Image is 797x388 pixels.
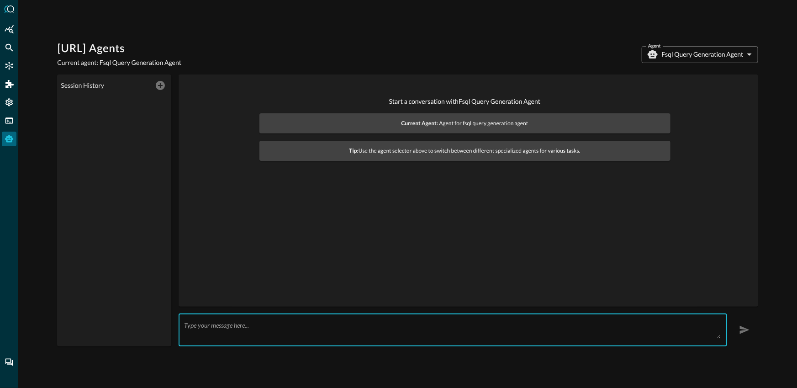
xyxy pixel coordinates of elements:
[349,147,358,154] strong: Tip:
[648,42,661,50] label: Agent
[2,355,16,370] div: Chat
[2,58,16,73] div: Connectors
[662,50,744,59] p: Fsql Query Generation Agent
[57,42,181,56] h1: [URL] Agents
[57,58,181,67] p: Current agent:
[259,96,670,106] p: Start a conversation with Fsql Query Generation Agent
[61,81,104,90] legend: Session History
[2,132,16,146] div: Query Agent
[2,22,16,37] div: Summary Insights
[265,146,665,155] span: Use the agent selector above to switch between different specialized agents for various tasks.
[2,95,16,110] div: Settings
[2,40,16,55] div: Federated Search
[265,119,665,128] span: Agent for fsql query generation agent
[401,120,438,127] strong: Current Agent:
[2,113,16,128] div: FSQL
[2,77,17,91] div: Addons
[100,58,181,66] span: Fsql Query Generation Agent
